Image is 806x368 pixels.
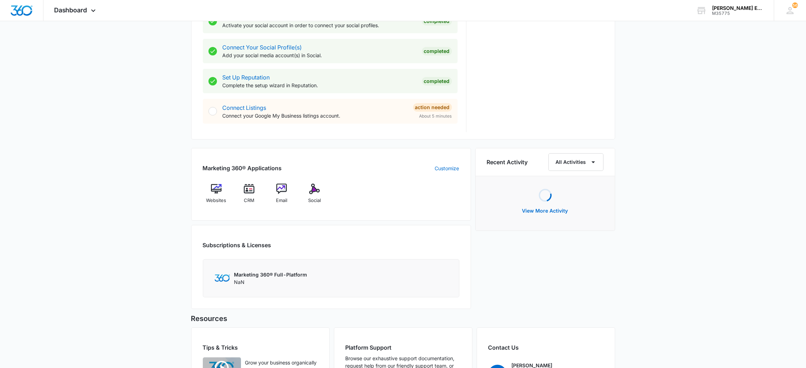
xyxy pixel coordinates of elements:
[413,103,452,112] div: Action Needed
[234,271,307,278] p: Marketing 360® Full-Platform
[435,165,459,172] a: Customize
[206,197,226,204] span: Websites
[223,82,416,89] p: Complete the setup wizard in Reputation.
[422,77,452,85] div: Completed
[515,202,575,219] button: View More Activity
[301,184,328,209] a: Social
[234,271,307,286] div: NaN
[488,343,604,352] h2: Contact Us
[191,313,615,324] h5: Resources
[422,47,452,55] div: Completed
[308,197,321,204] span: Social
[419,113,452,119] span: About 5 minutes
[276,197,287,204] span: Email
[223,74,270,81] a: Set Up Reputation
[792,2,798,8] div: notifications count
[223,104,266,111] a: Connect Listings
[487,158,528,166] h6: Recent Activity
[712,5,764,11] div: account name
[223,52,416,59] p: Add your social media account(s) in Social.
[244,197,254,204] span: CRM
[203,343,318,352] h2: Tips & Tricks
[203,184,230,209] a: Websites
[346,343,461,352] h2: Platform Support
[792,2,798,8] span: 56
[223,112,407,119] p: Connect your Google My Business listings account.
[203,241,271,249] h2: Subscriptions & Licenses
[268,184,295,209] a: Email
[54,6,87,14] span: Dashboard
[223,22,416,29] p: Activate your social account in order to connect your social profiles.
[203,164,282,172] h2: Marketing 360® Applications
[235,184,263,209] a: CRM
[712,11,764,16] div: account id
[548,153,604,171] button: All Activities
[223,44,302,51] a: Connect Your Social Profile(s)
[214,274,230,282] img: Marketing 360 Logo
